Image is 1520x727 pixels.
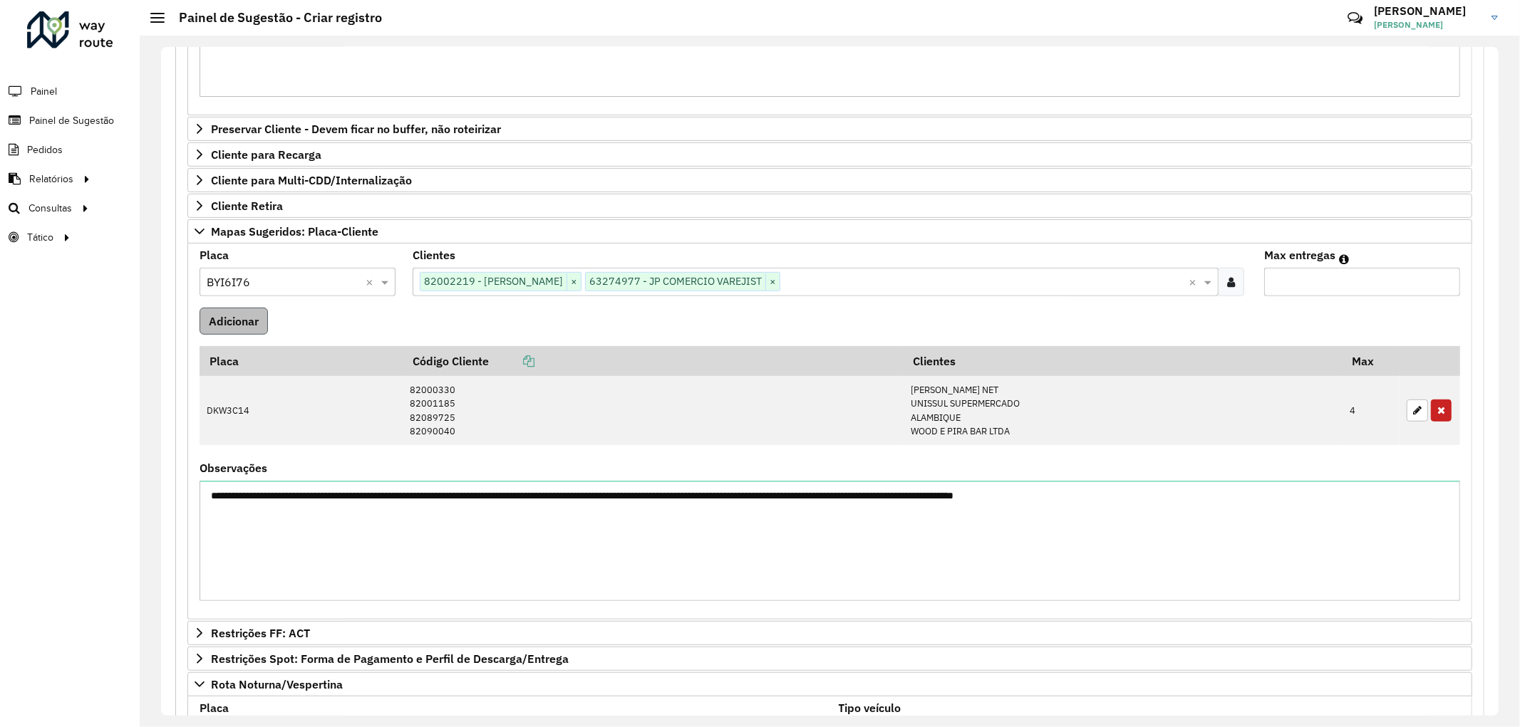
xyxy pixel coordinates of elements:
em: Máximo de clientes que serão colocados na mesma rota com os clientes informados [1339,253,1349,265]
th: Clientes [903,346,1342,376]
label: Observações [200,459,267,476]
a: Cliente para Multi-CDD/Internalização [187,168,1472,192]
span: 82002219 - [PERSON_NAME] [420,273,567,290]
a: Rota Noturna/Vespertina [187,672,1472,696]
td: DKW3C14 [200,376,403,445]
a: Copiar [489,354,534,368]
a: Restrições Spot: Forma de Pagamento e Perfil de Descarga/Entrega [187,647,1472,671]
a: Mapas Sugeridos: Placa-Cliente [187,219,1472,244]
span: Clear all [1189,273,1201,291]
div: Mapas Sugeridos: Placa-Cliente [187,244,1472,619]
span: Cliente para Multi-CDD/Internalização [211,174,412,186]
span: Painel [31,84,57,99]
span: 63274977 - JP COMERCIO VAREJIST [586,273,765,290]
a: Preservar Cliente - Devem ficar no buffer, não roteirizar [187,117,1472,141]
span: Cliente Retira [211,200,283,211]
td: [PERSON_NAME] NET UNISSUL SUPERMERCADO ALAMBIQUE WOOD E PIRA BAR LTDA [903,376,1342,445]
span: Relatórios [29,172,73,187]
span: × [567,273,581,291]
label: Placa [200,246,229,263]
a: Restrições FF: ACT [187,621,1472,645]
span: × [765,273,780,291]
h2: Painel de Sugestão - Criar registro [165,10,382,26]
a: Cliente para Recarga [187,142,1472,167]
span: Consultas [29,201,72,216]
span: Restrições FF: ACT [211,627,310,639]
td: 82000330 82001185 82089725 82090040 [403,376,903,445]
a: Contato Rápido [1340,3,1370,33]
span: Restrições Spot: Forma de Pagamento e Perfil de Descarga/Entrega [211,653,569,664]
label: Placa [200,699,229,716]
button: Adicionar [200,308,268,335]
span: Rota Noturna/Vespertina [211,679,343,690]
label: Tipo veículo [839,699,901,716]
span: Mapas Sugeridos: Placa-Cliente [211,226,378,237]
span: Tático [27,230,53,245]
th: Placa [200,346,403,376]
span: Pedidos [27,142,63,157]
span: Clear all [366,273,378,291]
span: Painel de Sugestão [29,113,114,128]
a: Cliente Retira [187,194,1472,218]
span: [PERSON_NAME] [1374,19,1481,31]
label: Max entregas [1264,246,1335,263]
span: Cliente para Recarga [211,149,321,160]
th: Max [1343,346,1400,376]
h3: [PERSON_NAME] [1374,4,1481,18]
label: Clientes [413,246,455,263]
span: Preservar Cliente - Devem ficar no buffer, não roteirizar [211,123,501,135]
th: Código Cliente [403,346,903,376]
td: 4 [1343,376,1400,445]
